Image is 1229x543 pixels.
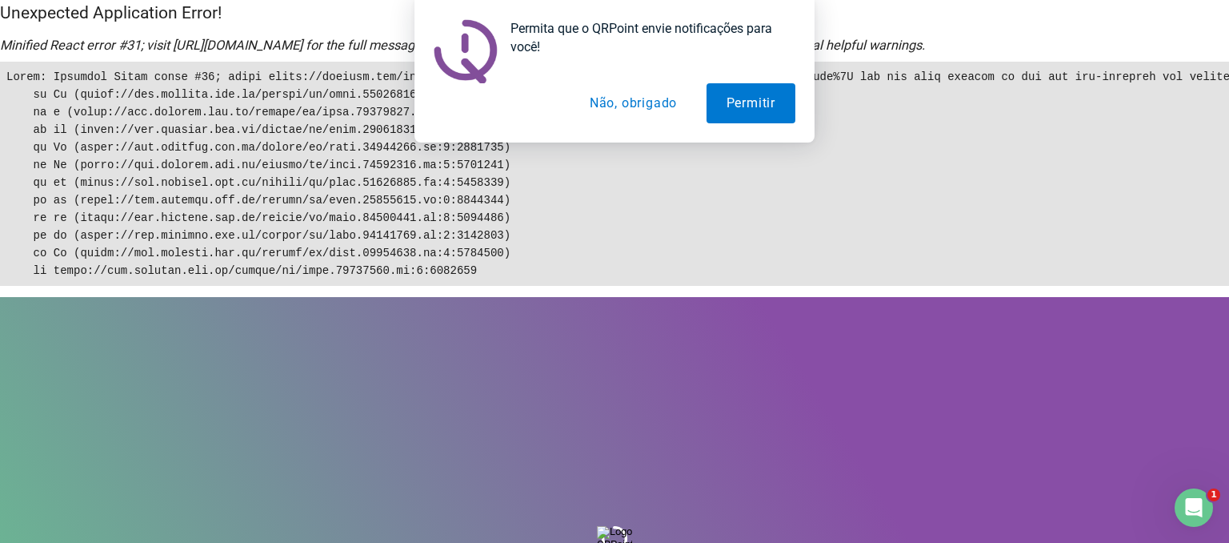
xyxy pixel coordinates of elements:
[1207,489,1220,501] span: 1
[1175,489,1213,527] iframe: Intercom live chat
[707,83,795,123] button: Permitir
[434,19,498,83] img: notification icon
[498,19,795,56] div: Permita que o QRPoint envie notificações para você!
[570,83,697,123] button: Não, obrigado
